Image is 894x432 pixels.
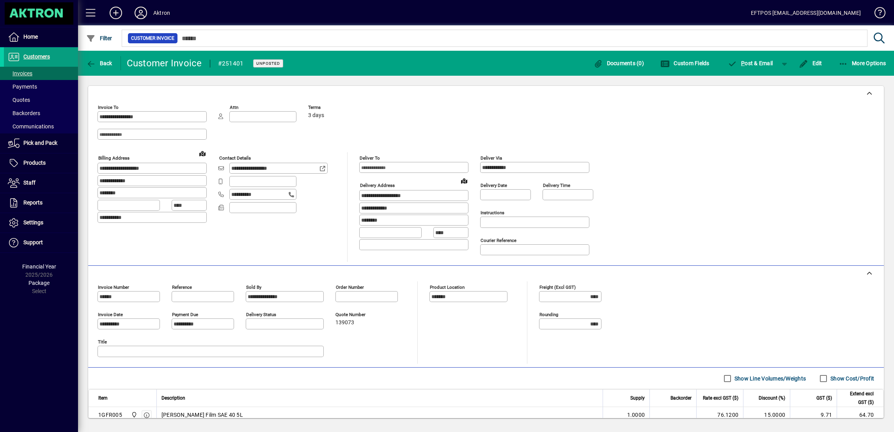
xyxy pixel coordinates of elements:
a: Knowledge Base [869,2,884,27]
span: Documents (0) [593,60,644,66]
mat-label: Rounding [539,312,558,317]
a: Home [4,27,78,47]
button: Documents (0) [591,56,646,70]
div: Customer Invoice [127,57,202,69]
button: Profile [128,6,153,20]
span: Discount (%) [759,394,785,402]
span: 139073 [335,320,354,326]
mat-label: Order number [336,284,364,290]
span: 1.0000 [627,411,645,419]
span: Support [23,239,43,245]
span: Products [23,160,46,166]
mat-label: Invoice number [98,284,129,290]
button: Add [103,6,128,20]
span: Description [161,394,185,402]
a: View on map [196,147,209,160]
span: Terms [308,105,355,110]
span: Customers [23,53,50,60]
mat-label: Invoice date [98,312,123,317]
mat-label: Instructions [481,210,504,215]
a: View on map [458,174,470,187]
a: Quotes [4,93,78,107]
span: More Options [839,60,886,66]
div: EFTPOS [EMAIL_ADDRESS][DOMAIN_NAME] [751,7,861,19]
span: Extend excl GST ($) [842,389,874,407]
span: Quote number [335,312,382,317]
span: P [741,60,745,66]
button: Custom Fields [658,56,711,70]
div: 76.1200 [701,411,738,419]
td: 15.0000 [743,407,790,423]
span: Unposted [256,61,280,66]
span: Supply [630,394,645,402]
mat-label: Product location [430,284,465,290]
span: Central [129,411,138,419]
span: [PERSON_NAME] Film SAE 40 5L [161,411,243,419]
button: More Options [837,56,888,70]
mat-label: Delivery time [543,183,570,188]
mat-label: Title [98,339,107,345]
div: #251401 [218,57,244,70]
span: Financial Year [22,263,56,270]
span: Filter [86,35,112,41]
a: Communications [4,120,78,133]
a: Settings [4,213,78,233]
span: 3 days [308,112,324,119]
a: Staff [4,173,78,193]
mat-label: Deliver via [481,155,502,161]
span: Communications [8,123,54,130]
label: Show Cost/Profit [829,375,874,382]
mat-label: Delivery status [246,312,276,317]
td: 9.71 [790,407,837,423]
span: Rate excl GST ($) [703,394,738,402]
a: Backorders [4,107,78,120]
mat-label: Attn [230,105,238,110]
span: Pick and Pack [23,140,57,146]
span: Backorder [670,394,692,402]
span: Staff [23,180,35,186]
button: Back [84,56,114,70]
span: Reports [23,199,43,206]
span: Edit [799,60,822,66]
span: Backorders [8,110,40,116]
span: ost & Email [728,60,773,66]
a: Payments [4,80,78,93]
div: 1GFR005 [98,411,122,419]
mat-label: Deliver To [360,155,380,161]
mat-label: Invoice To [98,105,119,110]
span: Invoices [8,70,32,76]
button: Post & Email [724,56,777,70]
a: Invoices [4,67,78,80]
span: Back [86,60,112,66]
mat-label: Freight (excl GST) [539,284,576,290]
td: 64.70 [837,407,883,423]
span: Settings [23,219,43,226]
app-page-header-button: Back [78,56,121,70]
a: Products [4,153,78,173]
span: Customer Invoice [131,34,174,42]
label: Show Line Volumes/Weights [733,375,806,382]
a: Reports [4,193,78,213]
span: Home [23,34,38,40]
span: Item [98,394,108,402]
mat-label: Payment due [172,312,198,317]
span: Custom Fields [660,60,710,66]
mat-label: Delivery date [481,183,507,188]
div: Aktron [153,7,170,19]
button: Edit [797,56,824,70]
a: Pick and Pack [4,133,78,153]
mat-label: Reference [172,284,192,290]
span: Payments [8,84,37,90]
a: Support [4,233,78,252]
mat-label: Courier Reference [481,238,516,243]
span: GST ($) [816,394,832,402]
button: Filter [84,31,114,45]
mat-label: Sold by [246,284,261,290]
span: Quotes [8,97,30,103]
span: Package [28,280,50,286]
